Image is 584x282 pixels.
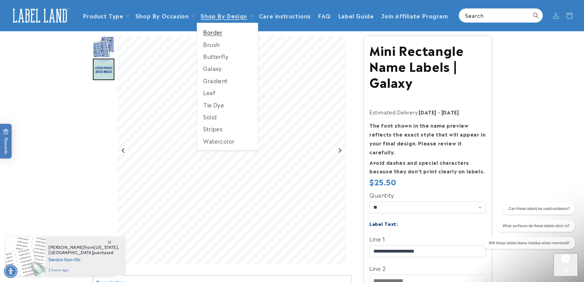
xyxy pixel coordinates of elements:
strong: - [438,108,440,116]
span: Seniors Iron-On [48,255,119,263]
span: 2 hours ago [48,267,119,273]
label: Line 1 [369,234,486,244]
a: Join Affiliate Program [377,8,452,23]
a: Leaf [197,87,258,99]
iframe: Gorgias live chat messenger [553,253,578,276]
label: Line 2 [369,263,486,273]
strong: The font shown in the name preview reflects the exact style that will appear in your final design... [369,122,486,155]
a: Label Guide [334,8,378,23]
strong: [DATE] [419,108,437,116]
a: Solid [197,111,258,123]
span: Care instructions [259,12,311,19]
button: Search [529,9,543,22]
strong: [DATE] [441,108,459,116]
a: Label Land [7,4,73,27]
label: Quantity [369,190,486,200]
a: Border [197,26,258,38]
a: Gradient [197,75,258,87]
a: Watercolor [197,135,258,147]
span: Rewards [3,129,9,154]
button: Previous slide [119,146,128,155]
a: Care instructions [255,8,314,23]
span: Shop By Occasion [136,12,189,19]
a: Tie Dye [197,99,258,111]
label: Label Text: [369,220,398,227]
a: FAQ [314,8,334,23]
span: [GEOGRAPHIC_DATA] [48,250,93,255]
span: FAQ [318,12,331,19]
strong: Avoid dashes and special characters because they don’t print clearly on labels. [369,159,485,175]
img: Mini Rectangle Name Labels | Galaxy - Label Land [93,36,114,58]
summary: Product Type [79,8,132,23]
span: $25.50 [369,176,396,187]
a: Product Type [83,11,124,20]
button: Go to first slide [335,146,344,155]
div: Accessibility Menu [4,265,17,278]
div: Go to slide 1 [93,36,114,58]
span: Join Affiliate Program [381,12,448,19]
a: Brush [197,38,258,50]
a: Butterfly [197,50,258,62]
a: Shop By Design [200,11,247,20]
h1: Mini Rectangle Name Labels | Galaxy [369,42,486,90]
span: Label Guide [338,12,374,19]
summary: Shop By Occasion [132,8,197,23]
iframe: Gorgias live chat conversation starters [480,203,578,254]
img: Mini Rectangle Name Labels | Galaxy - Label Land [93,59,114,80]
a: Stripes [197,123,258,135]
a: Galaxy [197,62,258,74]
p: Estimated Delivery: [369,108,486,117]
img: Label Land [9,6,71,25]
span: from , purchased [48,245,119,255]
span: [PERSON_NAME] [48,245,84,250]
div: Go to slide 2 [93,59,114,80]
span: [US_STATE] [94,245,118,250]
summary: Shop By Design [197,8,255,23]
